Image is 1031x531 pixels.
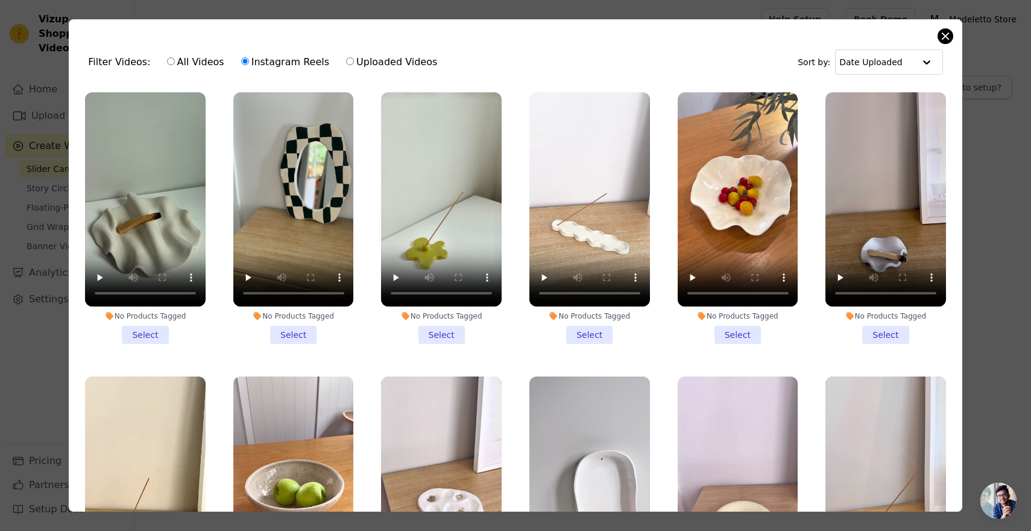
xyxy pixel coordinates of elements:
[529,311,650,321] div: No Products Tagged
[980,483,1017,519] div: Open chat
[241,54,330,70] label: Instagram Reels
[88,48,444,76] div: Filter Videos:
[345,54,438,70] label: Uploaded Videos
[166,54,225,70] label: All Videos
[678,311,798,321] div: No Products Tagged
[825,311,946,321] div: No Products Tagged
[798,49,943,75] div: Sort by:
[381,311,502,321] div: No Products Tagged
[85,311,206,321] div: No Products Tagged
[938,29,953,43] button: Close modal
[233,311,354,321] div: No Products Tagged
